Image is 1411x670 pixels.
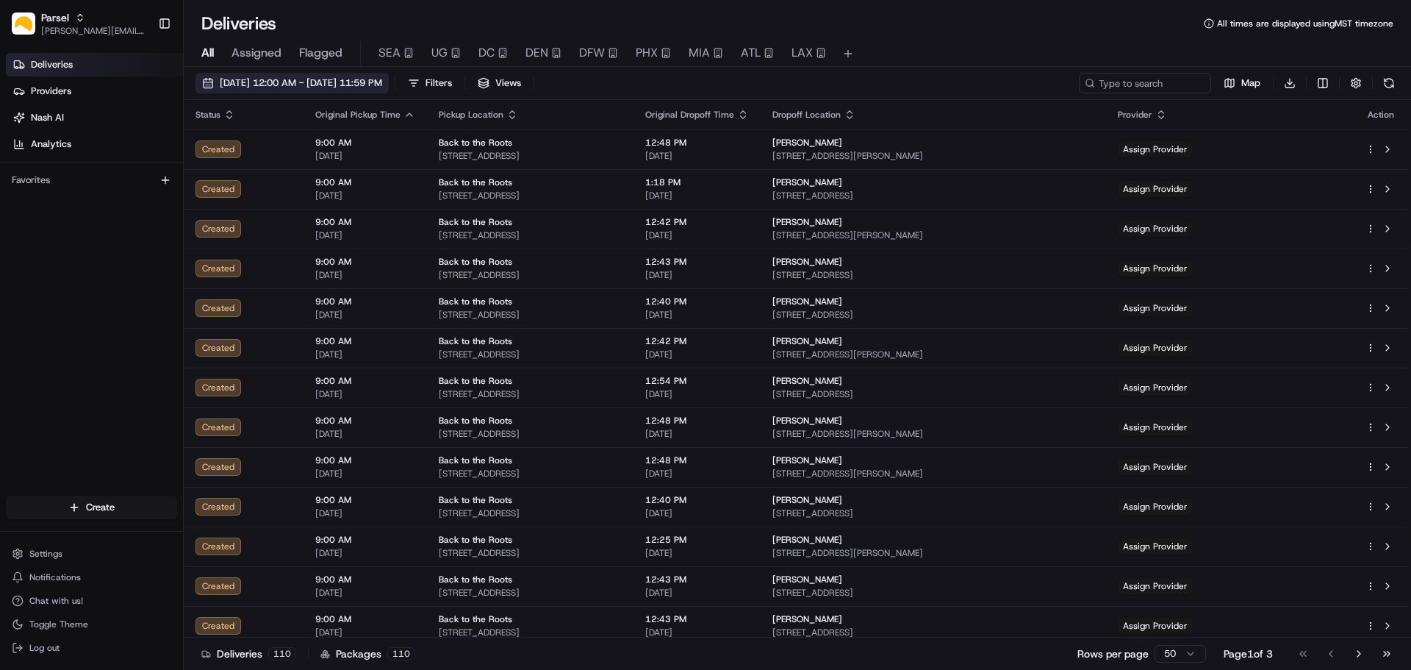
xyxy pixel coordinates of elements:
span: 9:00 AM [315,415,415,427]
span: 12:40 PM [645,296,749,307]
span: ATL [741,44,761,62]
span: [STREET_ADDRESS] [439,349,622,360]
span: All times are displayed using MST timezone [1217,18,1393,29]
span: Assign Provider [1118,181,1193,197]
span: 12:48 PM [645,415,749,427]
button: Chat with us! [6,591,177,611]
img: 1736555255976-a54dd68f-1ca7-489b-9aae-adbdc363a1c4 [15,140,41,167]
span: [DATE] [645,150,749,162]
span: SEA [378,44,401,62]
a: 📗Knowledge Base [9,207,118,234]
input: Type to search [1079,73,1211,93]
span: Back to the Roots [439,335,512,347]
div: 💻 [124,215,136,227]
span: Notifications [29,571,81,583]
span: [DATE] [645,349,749,360]
span: [STREET_ADDRESS] [772,627,1094,638]
div: Favorites [6,168,177,192]
span: [PERSON_NAME] [772,177,842,188]
span: [STREET_ADDRESS] [439,309,622,321]
span: [DATE] [315,507,415,519]
span: [DATE] [645,468,749,480]
button: Refresh [1379,73,1399,93]
a: Nash AI [6,106,183,129]
span: All [201,44,214,62]
span: [DATE] [645,627,749,638]
span: [DATE] [645,269,749,281]
span: [DATE] [645,428,749,440]
span: [PERSON_NAME] [772,256,842,268]
span: Assign Provider [1118,618,1193,634]
span: LAX [791,44,813,62]
span: [STREET_ADDRESS][PERSON_NAME] [772,349,1094,360]
a: Providers [6,79,183,103]
span: Views [495,76,521,90]
span: Back to the Roots [439,375,512,387]
span: [STREET_ADDRESS] [439,269,622,281]
span: [DATE] [315,229,415,241]
span: Map [1241,76,1260,90]
button: Parsel [41,10,69,25]
span: [STREET_ADDRESS][PERSON_NAME] [772,150,1094,162]
img: Parsel [12,13,35,35]
span: [STREET_ADDRESS][PERSON_NAME] [772,229,1094,241]
span: Back to the Roots [439,534,512,546]
span: 9:00 AM [315,455,415,466]
span: Assign Provider [1118,300,1193,316]
span: [PERSON_NAME] [772,335,842,347]
span: 12:25 PM [645,534,749,546]
span: [PERSON_NAME] [772,137,842,149]
span: [STREET_ADDRESS] [439,547,622,559]
span: Assign Provider [1118,499,1193,515]
div: We're available if you need us! [50,155,186,167]
p: Welcome 👋 [15,59,268,82]
span: Back to the Roots [439,177,512,188]
span: Assign Provider [1118,578,1193,594]
button: Filters [401,73,459,93]
button: Start new chat [250,145,268,163]
div: Deliveries [201,646,296,661]
span: [DATE] [315,349,415,360]
span: [STREET_ADDRESS][PERSON_NAME] [772,468,1094,480]
input: Clear [38,95,243,110]
span: Chat with us! [29,595,83,607]
span: [PERSON_NAME] [772,613,842,625]
span: Back to the Roots [439,455,512,466]
span: PHX [636,44,658,62]
span: Nash AI [31,111,64,124]
a: Powered byPylon [104,249,178,260]
span: [STREET_ADDRESS] [439,229,622,241]
span: [DATE] [645,507,749,519]
span: [PERSON_NAME] [772,574,842,585]
span: Deliveries [31,58,73,71]
span: Back to the Roots [439,216,512,228]
span: Toggle Theme [29,619,88,630]
span: [DATE] [645,309,749,321]
span: [DATE] [315,150,415,162]
span: 12:48 PM [645,455,749,466]
span: [STREET_ADDRESS] [439,190,622,202]
button: Notifications [6,567,177,588]
span: [STREET_ADDRESS] [439,587,622,599]
span: [DATE] [645,547,749,559]
span: Knowledge Base [29,213,112,228]
span: [STREET_ADDRESS] [439,150,622,162]
button: ParselParsel[PERSON_NAME][EMAIL_ADDRESS][PERSON_NAME][DOMAIN_NAME] [6,6,152,41]
span: DC [478,44,495,62]
span: 9:00 AM [315,613,415,625]
span: [STREET_ADDRESS] [772,507,1094,519]
span: [PERSON_NAME] [772,534,842,546]
span: [PERSON_NAME][EMAIL_ADDRESS][PERSON_NAME][DOMAIN_NAME] [41,25,146,37]
span: Back to the Roots [439,494,512,506]
span: 12:42 PM [645,335,749,347]
a: 💻API Documentation [118,207,242,234]
span: Assign Provider [1118,459,1193,475]
span: 12:43 PM [645,574,749,585]
span: [DATE] [645,388,749,400]
button: Create [6,496,177,519]
span: [STREET_ADDRESS] [439,468,622,480]
div: Packages [320,646,415,661]
span: [DATE] [315,627,415,638]
button: Settings [6,544,177,564]
span: [STREET_ADDRESS] [772,587,1094,599]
